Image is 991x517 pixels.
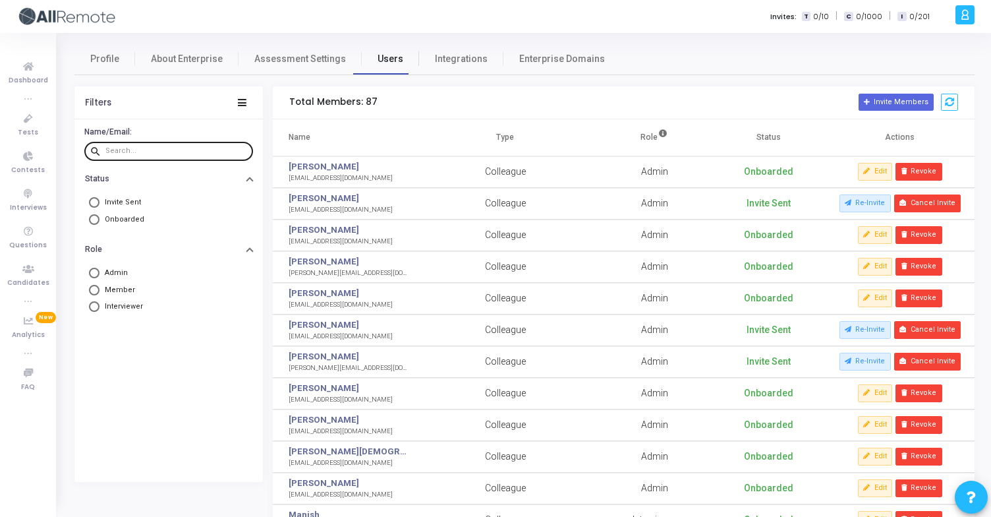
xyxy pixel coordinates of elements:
[413,156,598,188] td: Colleague
[105,268,128,277] span: Admin
[858,226,892,243] button: Edit
[413,283,598,315] td: Colleague
[598,410,712,441] td: Admin
[413,441,598,473] td: Colleague
[413,251,598,283] td: Colleague
[598,156,712,188] td: Admin
[435,52,488,66] span: Integrations
[839,321,891,338] button: Re-Invite
[289,319,359,332] a: [PERSON_NAME]
[289,490,393,500] div: [EMAIL_ADDRESS][DOMAIN_NAME]
[289,300,393,310] div: [EMAIL_ADDRESS][DOMAIN_NAME]
[413,378,598,410] td: Colleague
[598,346,712,378] td: Admin
[289,287,359,300] a: [PERSON_NAME]
[895,258,942,275] button: Revoke
[289,97,378,108] h5: Total Members: 87
[289,477,359,490] a: [PERSON_NAME]
[712,119,826,156] th: Status
[413,188,598,220] td: Colleague
[894,321,961,338] button: Cancel Invite
[12,330,45,341] span: Analytics
[895,226,942,243] button: Revoke
[413,410,598,441] td: Colleague
[289,445,408,458] a: [PERSON_NAME][DEMOGRAPHIC_DATA]
[889,9,891,23] span: |
[712,220,826,251] td: Onboarded
[897,12,906,22] span: I
[289,205,393,215] div: [EMAIL_ADDRESS][DOMAIN_NAME]
[858,448,892,465] button: Edit
[813,11,829,22] span: 0/10
[909,11,930,22] span: 0/201
[289,255,359,268] a: [PERSON_NAME]
[895,163,942,180] button: Revoke
[10,202,47,214] span: Interviews
[74,169,263,189] button: Status
[9,75,48,86] span: Dashboard
[289,458,408,468] div: [EMAIL_ADDRESS][DOMAIN_NAME]
[85,245,102,255] h6: Role
[105,147,248,155] input: Search...
[519,52,605,66] span: Enterprise Domains
[289,382,359,395] a: [PERSON_NAME]
[289,350,359,363] a: [PERSON_NAME]
[598,315,712,346] td: Admin
[289,130,310,144] div: Name
[826,119,975,156] th: Actions
[712,283,826,315] td: Onboarded
[598,473,712,504] td: Admin
[105,215,144,224] span: Onboarded
[84,127,250,137] h6: Name/Email:
[598,283,712,315] td: Admin
[712,410,826,441] td: Onboarded
[254,52,346,66] span: Assessment Settings
[413,473,598,504] td: Colleague
[105,198,141,206] span: Invite Sent
[378,52,403,66] span: Users
[712,378,826,410] td: Onboarded
[598,220,712,251] td: Admin
[598,378,712,410] td: Admin
[289,237,393,247] div: [EMAIL_ADDRESS][DOMAIN_NAME]
[844,12,853,22] span: C
[85,98,111,108] div: Filters
[895,384,942,402] button: Revoke
[856,11,882,22] span: 0/1000
[598,251,712,283] td: Admin
[105,286,135,294] span: Member
[802,12,810,22] span: T
[858,289,892,307] button: Edit
[598,188,712,220] td: Admin
[598,119,712,156] th: Role
[894,195,961,212] button: Cancel Invite
[712,315,826,346] td: Invite Sent
[413,220,598,251] td: Colleague
[289,160,359,173] a: [PERSON_NAME]
[413,315,598,346] td: Colleague
[712,473,826,504] td: Onboarded
[858,163,892,180] button: Edit
[105,302,143,311] span: Interviewer
[289,332,393,342] div: [EMAIL_ADDRESS][DOMAIN_NAME]
[18,127,38,138] span: Tests
[16,3,115,30] img: logo
[289,427,393,437] div: [EMAIL_ADDRESS][DOMAIN_NAME]
[289,268,408,278] div: [PERSON_NAME][EMAIL_ADDRESS][DOMAIN_NAME]
[839,195,891,212] button: Re-Invite
[90,52,119,66] span: Profile
[859,94,934,111] button: Invite Members
[894,353,961,370] button: Cancel Invite
[413,346,598,378] td: Colleague
[712,188,826,220] td: Invite Sent
[289,224,359,237] a: [PERSON_NAME]
[289,363,408,373] div: [PERSON_NAME][EMAIL_ADDRESS][DOMAIN_NAME]
[289,395,393,405] div: [EMAIL_ADDRESS][DOMAIN_NAME]
[895,479,942,497] button: Revoke
[858,258,892,275] button: Edit
[7,278,49,289] span: Candidates
[712,346,826,378] td: Invite Sent
[858,384,892,402] button: Edit
[895,416,942,433] button: Revoke
[151,52,223,66] span: About Enterprise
